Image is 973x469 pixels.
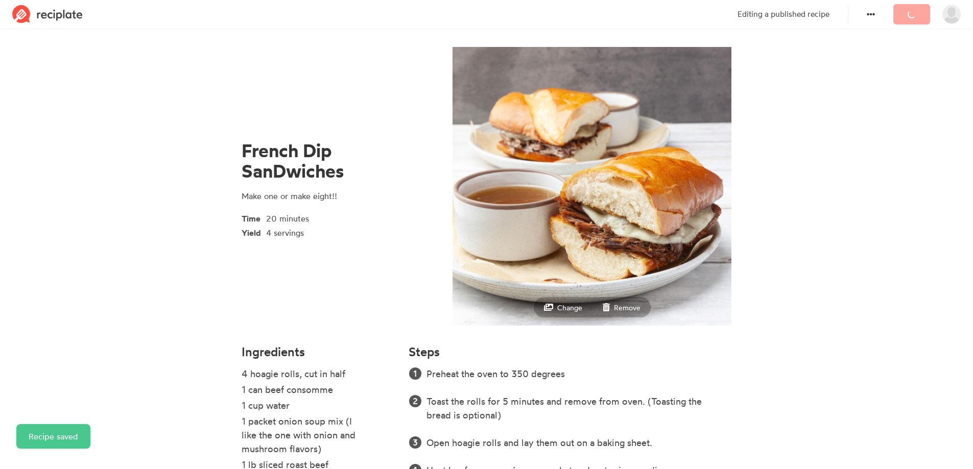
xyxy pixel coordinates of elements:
[242,225,266,239] span: Yield
[242,210,266,225] span: Time
[409,345,440,359] h4: Steps
[453,47,732,326] img: b04d3285b2454f30b5c202d64dee2eea.jpg
[266,212,417,225] div: 20 minutes
[242,367,369,381] div: 4 hoagie rolls, cut in half
[942,5,961,23] img: User's avatar
[242,345,397,359] h4: Ingredients
[242,399,369,412] div: 1 cup water
[426,367,704,381] div: Preheat the oven to 350 degrees
[242,383,369,397] div: 1 can beef consomme
[557,303,582,312] small: Change
[614,303,640,312] small: Remove
[29,430,78,442] div: Recipe saved
[242,414,369,456] div: 1 packet onion soup mix (I like the one with onion and mushroom flavors)
[266,227,417,239] div: 4 servings
[426,436,704,450] div: Open hoagie rolls and lay them out on a baking sheet.
[242,190,433,202] div: Make one or make eight!!
[242,140,433,182] div: French Dip SanDwiches
[12,5,83,23] img: Reciplate
[738,9,829,20] p: Editing a published recipe
[426,394,704,422] div: Toast the rolls for 5 minutes and remove from oven. (Toasting the bread is optional)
